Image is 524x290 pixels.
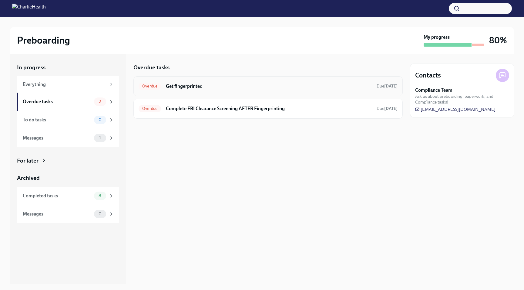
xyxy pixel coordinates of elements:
a: Overdue tasks2 [17,93,119,111]
strong: My progress [424,34,450,41]
div: Messages [23,135,92,141]
a: Archived [17,174,119,182]
a: Everything [17,76,119,93]
span: Overdue [139,106,161,111]
a: In progress [17,64,119,71]
span: 1 [96,136,105,140]
h5: Overdue tasks [133,64,170,71]
strong: [DATE] [384,84,398,89]
span: Due [377,106,398,111]
a: Completed tasks8 [17,187,119,205]
div: Messages [23,211,92,217]
div: Everything [23,81,106,88]
strong: [DATE] [384,106,398,111]
a: Messages0 [17,205,119,223]
a: OverdueComplete FBI Clearance Screening AFTER FingerprintingDue[DATE] [139,104,398,114]
h4: Contacts [415,71,441,80]
h6: Get fingerprinted [166,83,372,90]
strong: Compliance Team [415,87,452,94]
div: Overdue tasks [23,98,92,105]
span: Ask us about preboarding, paperwork, and Compliance tasks! [415,94,509,105]
a: [EMAIL_ADDRESS][DOMAIN_NAME] [415,106,495,112]
a: OverdueGet fingerprintedDue[DATE] [139,81,398,91]
span: 2 [95,99,105,104]
div: To do tasks [23,117,92,123]
div: For later [17,157,39,165]
span: 8 [95,193,105,198]
a: Messages1 [17,129,119,147]
h6: Complete FBI Clearance Screening AFTER Fingerprinting [166,105,372,112]
a: For later [17,157,119,165]
span: 0 [95,117,105,122]
span: 0 [95,212,105,216]
a: To do tasks0 [17,111,119,129]
h2: Preboarding [17,34,70,46]
span: August 25th, 2025 08:00 [377,106,398,111]
div: Completed tasks [23,193,92,199]
img: CharlieHealth [12,4,46,13]
h3: 80% [489,35,507,46]
span: Due [377,84,398,89]
span: Overdue [139,84,161,88]
span: August 22nd, 2025 08:00 [377,83,398,89]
